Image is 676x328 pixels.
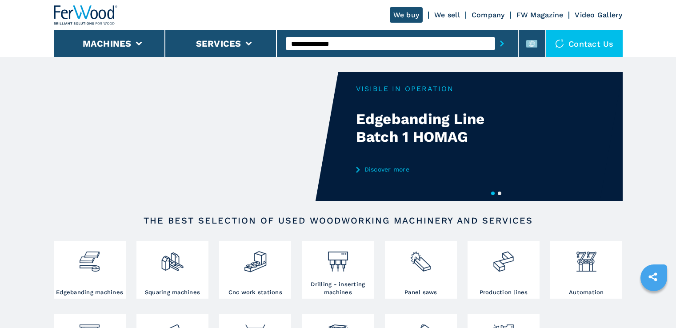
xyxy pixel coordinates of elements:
div: Contact us [546,30,623,57]
img: squadratrici_2.png [160,243,184,273]
a: Automation [550,241,622,299]
img: Contact us [555,39,564,48]
a: Drilling - inserting machines [302,241,374,299]
img: bordatrici_1.png [78,243,101,273]
a: Edgebanding machines [54,241,126,299]
a: sharethis [642,266,664,288]
h3: Cnc work stations [228,288,282,296]
a: Production lines [468,241,540,299]
img: linee_di_produzione_2.png [492,243,515,273]
button: 2 [498,192,501,195]
h3: Drilling - inserting machines [304,280,372,296]
a: Video Gallery [575,11,622,19]
img: sezionatrici_2.png [409,243,432,273]
a: Company [472,11,505,19]
a: Panel saws [385,241,457,299]
img: automazione.png [575,243,598,273]
h2: The best selection of used woodworking machinery and services [82,215,594,226]
img: Ferwood [54,5,118,25]
h3: Automation [569,288,604,296]
img: centro_di_lavoro_cnc_2.png [244,243,267,273]
a: Squaring machines [136,241,208,299]
a: We sell [434,11,460,19]
h3: Panel saws [404,288,437,296]
a: We buy [390,7,423,23]
button: submit-button [495,33,509,54]
video: Your browser does not support the video tag. [54,72,338,201]
img: foratrici_inseritrici_2.png [326,243,350,273]
button: Machines [83,38,132,49]
h3: Squaring machines [145,288,200,296]
h3: Production lines [480,288,528,296]
button: 1 [491,192,495,195]
a: Discover more [356,166,530,173]
a: Cnc work stations [219,241,291,299]
h3: Edgebanding machines [56,288,123,296]
a: FW Magazine [516,11,564,19]
button: Services [196,38,241,49]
